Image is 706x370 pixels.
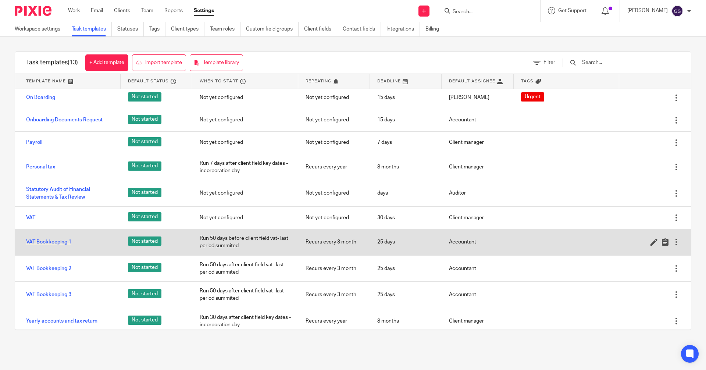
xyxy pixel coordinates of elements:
[128,92,161,102] span: Not started
[15,6,51,16] img: Pixie
[343,22,381,36] a: Contact fields
[442,209,513,227] div: Client manager
[128,115,161,124] span: Not started
[192,308,298,334] div: Run 30 days after client field key dates - incorporation day
[627,7,668,14] p: [PERSON_NAME]
[370,233,442,251] div: 25 days
[192,209,298,227] div: Not yet configured
[128,78,169,84] span: Default status
[370,259,442,278] div: 25 days
[190,54,243,71] a: Template library
[26,163,55,171] a: Personal tax
[192,256,298,282] div: Run 50 days after client field vat- last period summited
[442,285,513,304] div: Accountant
[26,291,71,298] a: VAT Bookkeeping 3
[192,111,298,129] div: Not yet configured
[26,59,78,67] h1: Task templates
[117,22,144,36] a: Statuses
[298,259,370,278] div: Recurs every 3 month
[72,22,112,36] a: Task templates
[128,161,161,171] span: Not started
[128,316,161,325] span: Not started
[298,111,370,129] div: Not yet configured
[128,263,161,272] span: Not started
[306,78,331,84] span: Repeating
[91,7,103,14] a: Email
[26,214,35,221] a: VAT
[149,22,165,36] a: Tags
[26,94,55,101] a: On Boarding
[26,139,42,146] a: Payroll
[298,209,370,227] div: Not yet configured
[425,22,445,36] a: Billing
[298,133,370,152] div: Not yet configured
[370,158,442,176] div: 8 months
[192,229,298,255] div: Run 50 days before client field vat- last period summited
[194,7,214,14] a: Settings
[543,60,555,65] span: Filter
[68,7,80,14] a: Work
[164,7,183,14] a: Reports
[449,78,495,84] span: Default assignee
[192,184,298,202] div: Not yet configured
[442,259,513,278] div: Accountant
[141,7,153,14] a: Team
[442,88,513,107] div: [PERSON_NAME]
[68,60,78,65] span: (13)
[377,78,401,84] span: Deadline
[370,111,442,129] div: 15 days
[442,133,513,152] div: Client manager
[370,312,442,330] div: 8 months
[442,233,513,251] div: Accountant
[26,317,97,325] a: Yearly accounts and tax return
[192,133,298,152] div: Not yet configured
[85,54,128,71] a: + Add template
[298,184,370,202] div: Not yet configured
[26,78,66,84] span: Template name
[128,212,161,221] span: Not started
[370,184,442,202] div: days
[114,7,130,14] a: Clients
[246,22,299,36] a: Custom field groups
[128,289,161,298] span: Not started
[128,236,161,246] span: Not started
[26,186,113,201] a: Statutory Audit of Financial Statements & Tax Review
[298,158,370,176] div: Recurs every year
[26,265,71,272] a: VAT Bookkeeping 2
[521,78,534,84] span: Tags
[452,9,518,15] input: Search
[442,312,513,330] div: Client manager
[192,282,298,308] div: Run 50 days after client field vat- last period summited
[171,22,204,36] a: Client types
[442,158,513,176] div: Client manager
[442,184,513,202] div: Auditor
[132,54,186,71] a: Import template
[298,312,370,330] div: Recurs every year
[128,188,161,197] span: Not started
[26,116,103,124] a: Onboarding Documents Request
[298,285,370,304] div: Recurs every 3 month
[210,22,240,36] a: Team roles
[581,58,667,67] input: Search...
[128,137,161,146] span: Not started
[192,88,298,107] div: Not yet configured
[370,88,442,107] div: 15 days
[192,154,298,180] div: Run 7 days after client field key dates - incorporation day
[15,22,66,36] a: Workspace settings
[442,111,513,129] div: Accountant
[370,133,442,152] div: 7 days
[386,22,420,36] a: Integrations
[525,93,541,100] span: Urgent
[304,22,337,36] a: Client fields
[298,233,370,251] div: Recurs every 3 month
[370,285,442,304] div: 25 days
[558,8,586,13] span: Get Support
[671,5,683,17] img: svg%3E
[200,78,238,84] span: When to start
[26,238,71,246] a: VAT Bookkeeping 1
[370,209,442,227] div: 30 days
[298,88,370,107] div: Not yet configured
